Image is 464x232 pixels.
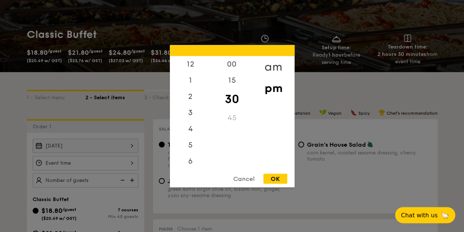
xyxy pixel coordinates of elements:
[401,212,438,219] span: Chat with us
[170,104,211,121] div: 3
[170,153,211,169] div: 6
[170,121,211,137] div: 4
[211,110,253,126] div: 45
[263,174,287,183] div: OK
[170,137,211,153] div: 5
[211,88,253,110] div: 30
[441,211,449,219] span: 🦙
[211,56,253,72] div: 00
[170,72,211,88] div: 1
[170,88,211,104] div: 2
[170,56,211,72] div: 12
[253,56,294,77] div: am
[226,174,262,183] div: Cancel
[253,77,294,99] div: pm
[395,207,455,223] button: Chat with us🦙
[211,72,253,88] div: 15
